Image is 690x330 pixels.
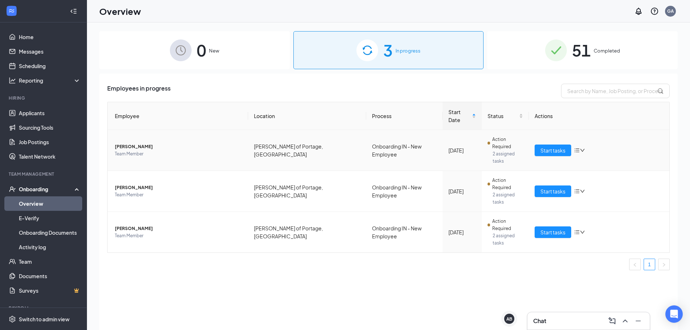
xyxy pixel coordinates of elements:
[99,5,141,17] h1: Overview
[580,230,585,235] span: down
[608,317,616,325] svg: ComposeMessage
[107,84,171,98] span: Employees in progress
[448,146,476,154] div: [DATE]
[482,102,529,130] th: Status
[9,77,16,84] svg: Analysis
[529,102,669,130] th: Actions
[540,228,565,236] span: Start tasks
[248,130,367,171] td: [PERSON_NAME] of Portage, [GEOGRAPHIC_DATA]
[633,263,637,267] span: left
[9,171,79,177] div: Team Management
[248,212,367,252] td: [PERSON_NAME] of Portage, [GEOGRAPHIC_DATA]
[506,316,512,322] div: AB
[19,149,81,164] a: Talent Network
[19,185,75,193] div: Onboarding
[540,146,565,154] span: Start tasks
[19,120,81,135] a: Sourcing Tools
[366,171,443,212] td: Onboarding IN - New Employee
[535,226,571,238] button: Start tasks
[197,38,206,63] span: 0
[19,316,70,323] div: Switch to admin view
[492,218,523,232] span: Action Required
[19,225,81,240] a: Onboarding Documents
[606,315,618,327] button: ComposeMessage
[448,187,476,195] div: [DATE]
[9,185,16,193] svg: UserCheck
[574,229,580,235] span: bars
[634,317,643,325] svg: Minimize
[248,102,367,130] th: Location
[19,240,81,254] a: Activity log
[366,130,443,171] td: Onboarding IN - New Employee
[19,254,81,269] a: Team
[115,150,242,158] span: Team Member
[115,143,242,150] span: [PERSON_NAME]
[70,8,77,15] svg: Collapse
[115,232,242,239] span: Team Member
[632,315,644,327] button: Minimize
[488,112,518,120] span: Status
[619,315,631,327] button: ChevronUp
[535,185,571,197] button: Start tasks
[493,191,523,206] span: 2 assigned tasks
[580,189,585,194] span: down
[629,259,641,270] li: Previous Page
[396,47,421,54] span: In progress
[9,316,16,323] svg: Settings
[366,102,443,130] th: Process
[19,135,81,149] a: Job Postings
[574,147,580,153] span: bars
[621,317,630,325] svg: ChevronUp
[19,44,81,59] a: Messages
[115,191,242,199] span: Team Member
[667,8,674,14] div: GA
[535,145,571,156] button: Start tasks
[209,47,219,54] span: New
[644,259,655,270] li: 1
[572,38,591,63] span: 51
[19,30,81,44] a: Home
[493,232,523,247] span: 2 assigned tasks
[9,95,79,101] div: Hiring
[492,177,523,191] span: Action Required
[629,259,641,270] button: left
[574,188,580,194] span: bars
[644,259,655,270] a: 1
[448,228,476,236] div: [DATE]
[366,212,443,252] td: Onboarding IN - New Employee
[108,102,248,130] th: Employee
[658,259,670,270] button: right
[594,47,620,54] span: Completed
[19,269,81,283] a: Documents
[19,211,81,225] a: E-Verify
[19,59,81,73] a: Scheduling
[248,171,367,212] td: [PERSON_NAME] of Portage, [GEOGRAPHIC_DATA]
[561,84,670,98] input: Search by Name, Job Posting, or Process
[115,184,242,191] span: [PERSON_NAME]
[650,7,659,16] svg: QuestionInfo
[8,7,15,14] svg: WorkstreamLogo
[658,259,670,270] li: Next Page
[19,106,81,120] a: Applicants
[662,263,666,267] span: right
[19,283,81,298] a: SurveysCrown
[115,225,242,232] span: [PERSON_NAME]
[533,317,546,325] h3: Chat
[634,7,643,16] svg: Notifications
[492,136,523,150] span: Action Required
[383,38,393,63] span: 3
[9,305,79,311] div: Payroll
[665,305,683,323] div: Open Intercom Messenger
[19,77,81,84] div: Reporting
[493,150,523,165] span: 2 assigned tasks
[19,196,81,211] a: Overview
[540,187,565,195] span: Start tasks
[580,148,585,153] span: down
[448,108,471,124] span: Start Date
